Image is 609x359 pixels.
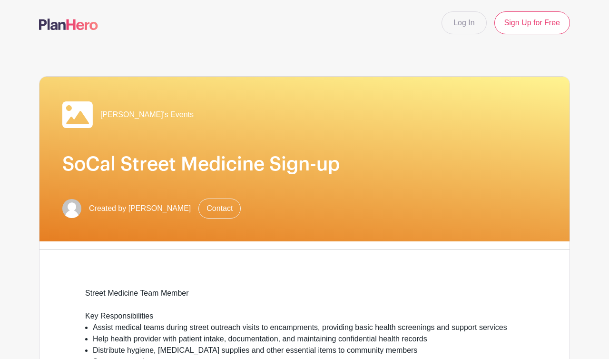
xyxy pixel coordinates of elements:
h1: SoCal Street Medicine Sign-up [62,153,547,176]
span: [PERSON_NAME]'s Events [100,109,194,120]
a: Contact [198,199,241,219]
li: Distribute hygiene, [MEDICAL_DATA] supplies and other essential items to community members [93,345,524,356]
a: Log In [442,11,486,34]
span: Created by [PERSON_NAME] [89,203,191,214]
a: Sign Up for Free [494,11,570,34]
img: default-ce2991bfa6775e67f084385cd625a349d9dcbb7a52a09fb2fda1e96e2d18dcdb.png [62,199,81,218]
img: logo-507f7623f17ff9eddc593b1ce0a138ce2505c220e1c5a4e2b4648c50719b7d32.svg [39,19,98,30]
li: Assist medical teams during street outreach visits to encampments, providing basic health screeni... [93,322,524,333]
div: Street Medicine Team Member [85,288,524,310]
li: Help health provider with patient intake, documentation, and maintaining confidential health records [93,333,524,345]
div: Key Responsibilities [85,310,524,322]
